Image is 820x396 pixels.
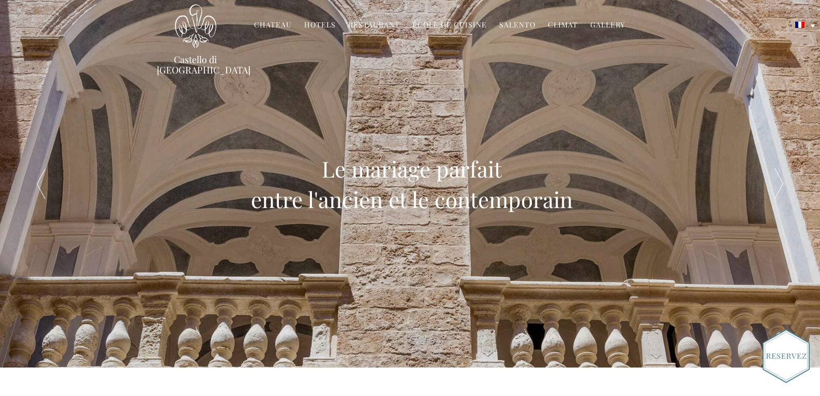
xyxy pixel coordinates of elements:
h2: Le mariage parfait entre l'ancien et le contemporain [251,153,573,214]
a: Restaurant [348,20,400,32]
a: Castello di [GEOGRAPHIC_DATA] [157,54,234,75]
img: Français [795,22,804,28]
a: École de Cuisine [412,20,487,32]
img: Castello di Ugento [175,4,216,48]
a: Chateau [254,20,292,32]
a: Salento [499,20,535,32]
a: Hotels [304,20,336,32]
a: Gallery [590,20,625,32]
img: Book_Button_French.png [763,329,810,383]
a: Climat [548,20,578,32]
